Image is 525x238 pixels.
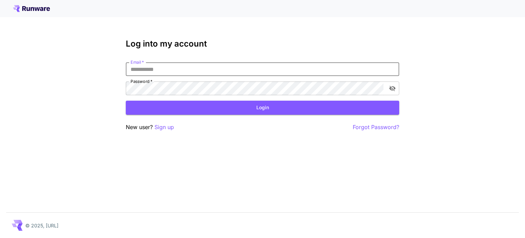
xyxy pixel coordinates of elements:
[126,39,399,49] h3: Log into my account
[131,78,152,84] label: Password
[154,123,174,131] button: Sign up
[126,123,174,131] p: New user?
[353,123,399,131] button: Forgot Password?
[126,101,399,115] button: Login
[25,222,58,229] p: © 2025, [URL]
[131,59,144,65] label: Email
[386,82,399,95] button: toggle password visibility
